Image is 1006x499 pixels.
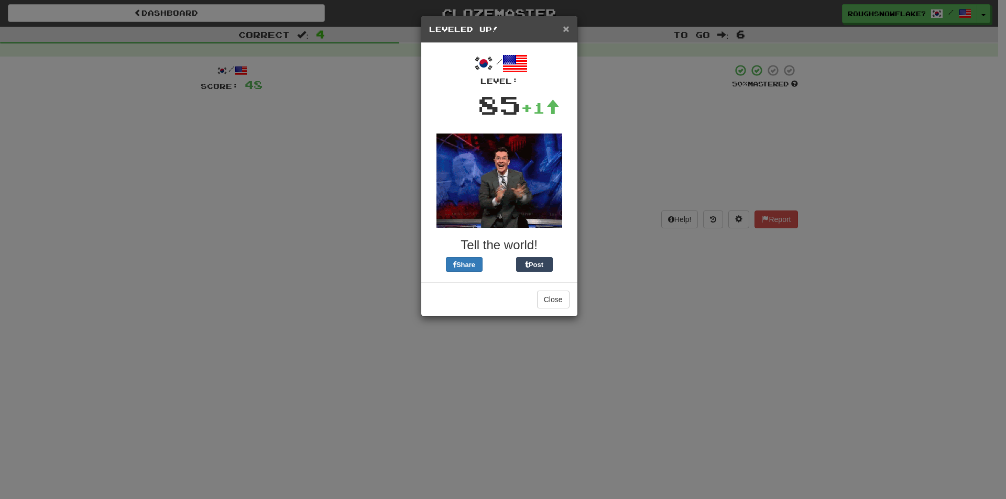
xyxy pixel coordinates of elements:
button: Share [446,257,483,272]
div: Level: [429,76,570,86]
div: +1 [521,97,560,118]
iframe: X Post Button [483,257,516,272]
div: / [429,51,570,86]
button: Close [537,291,570,308]
h5: Leveled Up! [429,24,570,35]
div: 85 [478,86,521,123]
h3: Tell the world! [429,238,570,252]
img: colbert-d8d93119554e3a11f2fb50df59d9335a45bab299cf88b0a944f8a324a1865a88.gif [436,134,562,228]
button: Post [516,257,553,272]
span: × [563,23,569,35]
button: Close [563,23,569,34]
